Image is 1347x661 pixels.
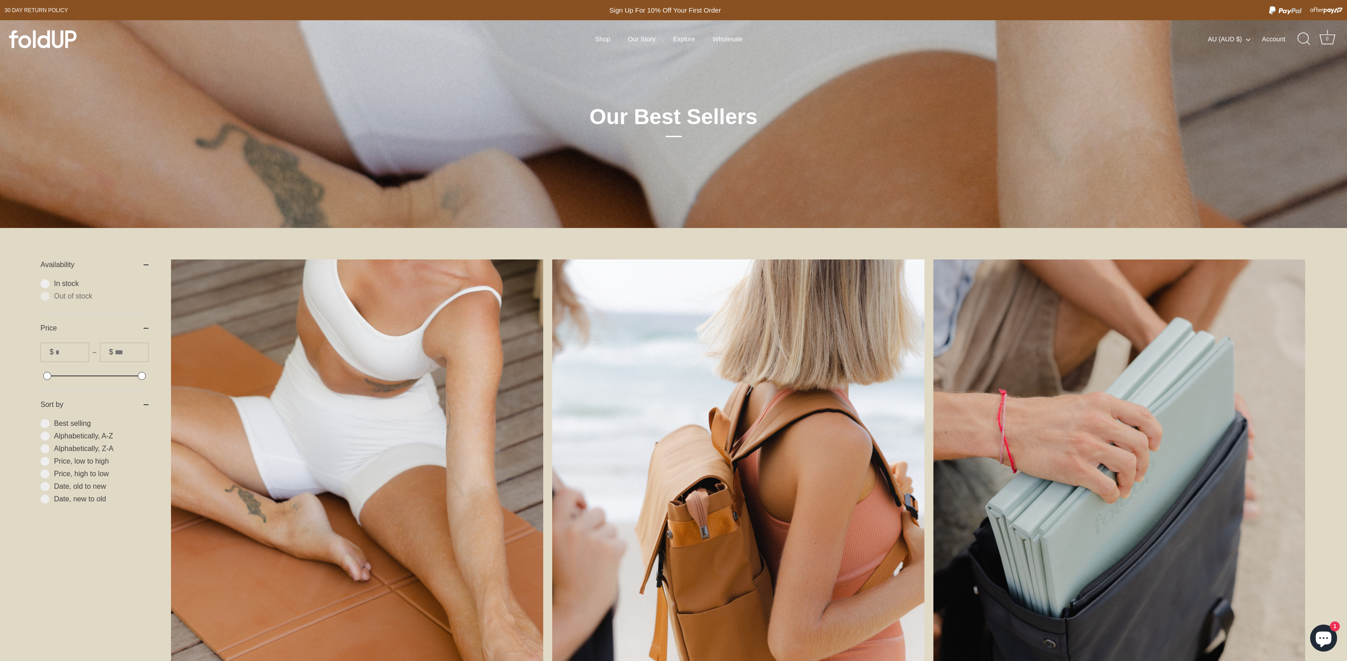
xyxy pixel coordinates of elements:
[41,250,149,279] summary: Availability
[109,348,113,356] span: $
[54,482,149,491] span: Date, old to new
[1317,29,1337,49] a: Cart
[54,432,149,441] span: Alphabetically, A-Z
[1262,34,1301,45] a: Account
[573,31,765,48] div: Primary navigation
[54,279,149,288] span: In stock
[54,419,149,428] span: Best selling
[1307,625,1340,654] inbox-online-store-chat: Shopify online store chat
[587,31,618,48] a: Shop
[620,31,663,48] a: Our Story
[54,469,149,478] span: Price, high to low
[9,30,77,48] img: foldUP
[1208,35,1260,43] button: AU (AUD $)
[523,103,824,137] h1: Our Best Sellers
[50,348,54,356] span: $
[9,30,139,48] a: foldUP
[54,457,149,466] span: Price, low to high
[54,495,149,504] span: Date, new to old
[41,314,149,343] summary: Price
[54,292,149,301] span: Out of stock
[115,343,148,362] input: To
[1323,35,1332,44] div: 0
[5,5,68,16] a: 30 day Return policy
[705,31,751,48] a: Wholesale
[55,343,89,362] input: From
[1294,29,1314,49] a: Search
[41,390,149,419] summary: Sort by
[54,444,149,453] span: Alphabetically, Z-A
[665,31,703,48] a: Explore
